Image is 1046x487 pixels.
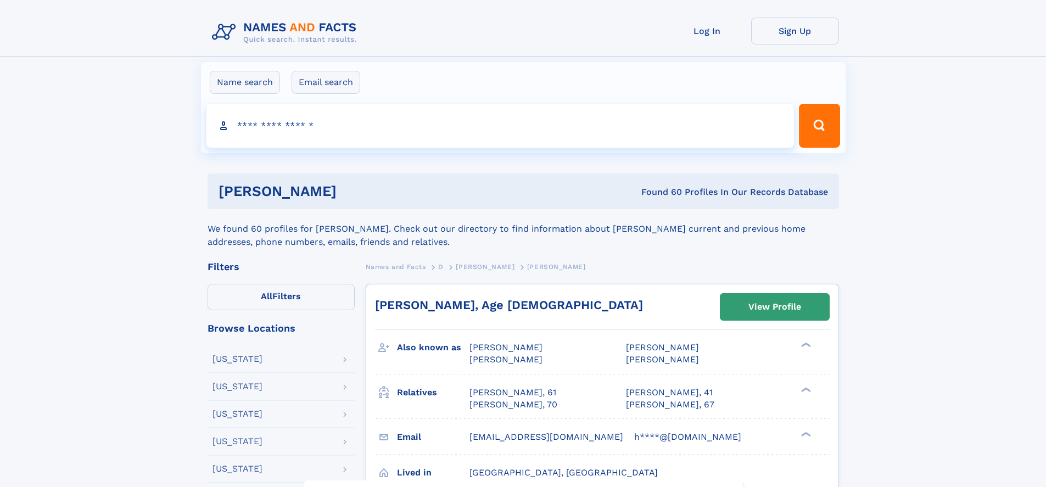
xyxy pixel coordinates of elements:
[626,399,714,411] a: [PERSON_NAME], 67
[366,260,426,273] a: Names and Facts
[798,386,812,393] div: ❯
[469,387,556,399] a: [PERSON_NAME], 61
[208,18,366,47] img: Logo Names and Facts
[799,104,840,148] button: Search Button
[208,209,839,249] div: We found 60 profiles for [PERSON_NAME]. Check out our directory to find information about [PERSON...
[626,342,699,352] span: [PERSON_NAME]
[261,291,272,301] span: All
[626,387,713,399] a: [PERSON_NAME], 41
[469,467,658,478] span: [GEOGRAPHIC_DATA], [GEOGRAPHIC_DATA]
[438,263,444,271] span: D
[438,260,444,273] a: D
[210,71,280,94] label: Name search
[292,71,360,94] label: Email search
[751,18,839,44] a: Sign Up
[456,260,514,273] a: [PERSON_NAME]
[397,338,469,357] h3: Also known as
[208,323,355,333] div: Browse Locations
[397,463,469,482] h3: Lived in
[206,104,795,148] input: search input
[397,428,469,446] h3: Email
[212,355,262,363] div: [US_STATE]
[469,342,542,352] span: [PERSON_NAME]
[212,464,262,473] div: [US_STATE]
[397,383,469,402] h3: Relatives
[212,437,262,446] div: [US_STATE]
[720,294,829,320] a: View Profile
[469,432,623,442] span: [EMAIL_ADDRESS][DOMAIN_NAME]
[375,298,643,312] a: [PERSON_NAME], Age [DEMOGRAPHIC_DATA]
[469,354,542,365] span: [PERSON_NAME]
[212,410,262,418] div: [US_STATE]
[208,262,355,272] div: Filters
[798,430,812,438] div: ❯
[219,184,489,198] h1: [PERSON_NAME]
[456,263,514,271] span: [PERSON_NAME]
[626,354,699,365] span: [PERSON_NAME]
[208,284,355,310] label: Filters
[663,18,751,44] a: Log In
[489,186,828,198] div: Found 60 Profiles In Our Records Database
[469,399,557,411] a: [PERSON_NAME], 70
[212,382,262,391] div: [US_STATE]
[527,263,586,271] span: [PERSON_NAME]
[798,342,812,349] div: ❯
[748,294,801,320] div: View Profile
